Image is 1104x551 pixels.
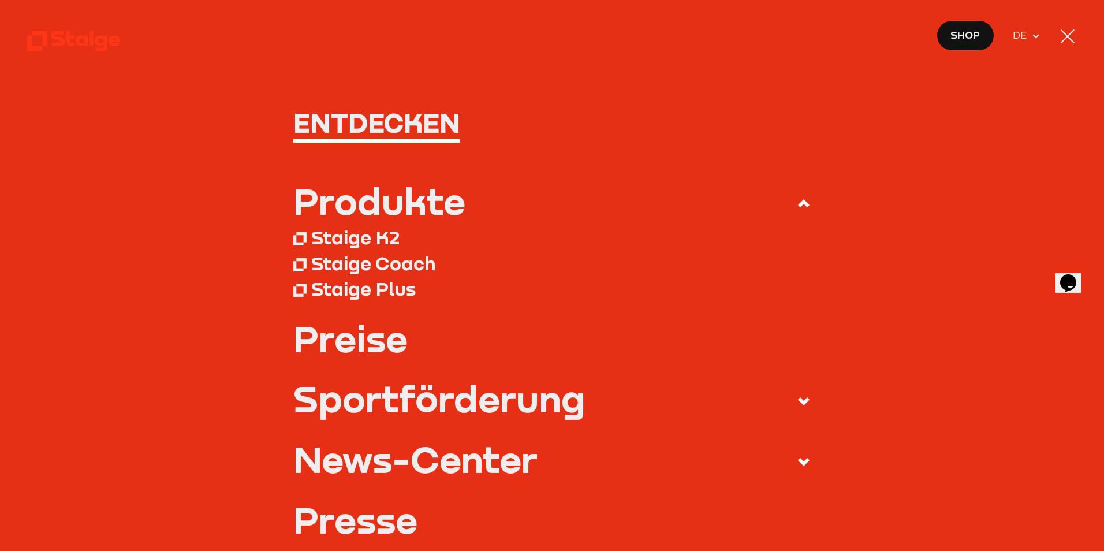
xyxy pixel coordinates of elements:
[293,441,538,477] div: News-Center
[293,183,465,219] div: Produkte
[311,226,400,248] div: Staige K2
[1013,28,1031,44] span: DE
[1055,258,1092,293] iframe: chat widget
[293,320,811,356] a: Preise
[293,501,811,538] a: Presse
[311,252,435,274] div: Staige Coach
[293,276,811,301] a: Staige Plus
[293,380,585,416] div: Sportförderung
[937,20,994,51] a: Shop
[293,250,811,275] a: Staige Coach
[311,277,416,300] div: Staige Plus
[293,225,811,250] a: Staige K2
[950,27,980,43] span: Shop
